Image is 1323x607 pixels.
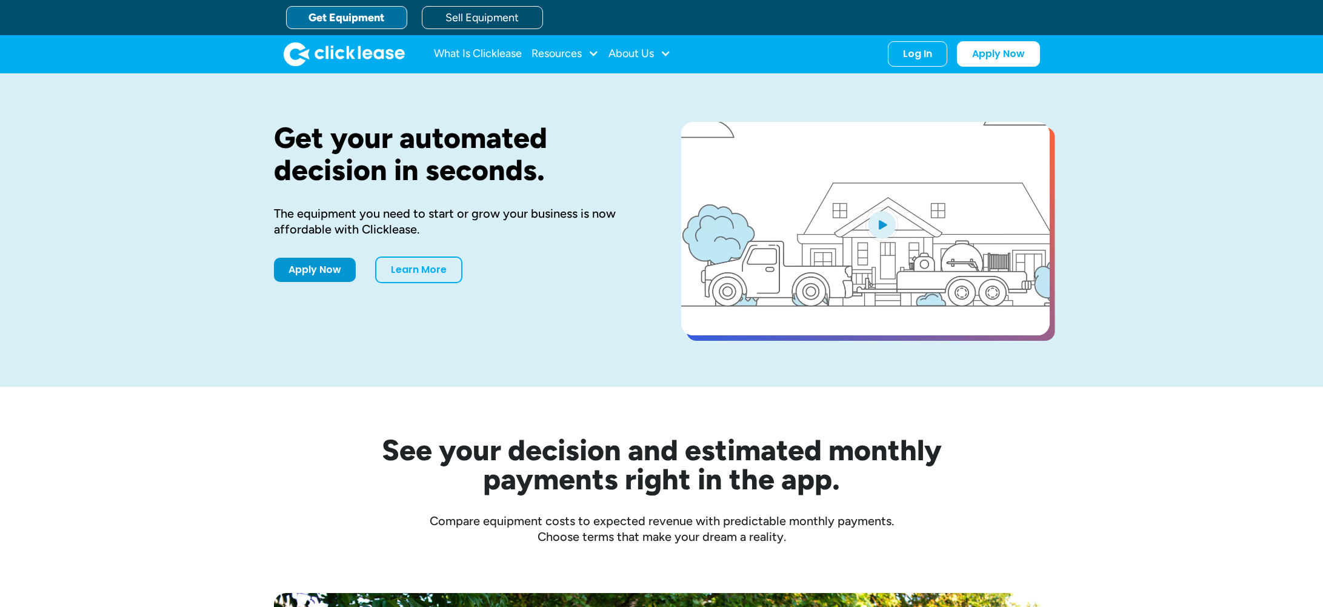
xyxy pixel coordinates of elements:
[375,257,462,283] a: Learn More
[274,513,1050,545] div: Compare equipment costs to expected revenue with predictable monthly payments. Choose terms that ...
[274,122,642,186] h1: Get your automated decision in seconds.
[681,122,1050,335] a: open lightbox
[284,42,405,66] a: home
[286,6,407,29] a: Get Equipment
[903,48,932,60] div: Log In
[274,258,356,282] a: Apply Now
[422,6,543,29] a: Sell Equipment
[434,42,522,66] a: What Is Clicklease
[274,206,642,237] div: The equipment you need to start or grow your business is now affordable with Clicklease.
[608,42,671,66] div: About Us
[322,435,1001,494] h2: See your decision and estimated monthly payments right in the app.
[865,207,898,241] img: Blue play button logo on a light blue circular background
[957,41,1040,67] a: Apply Now
[284,42,405,66] img: Clicklease logo
[532,42,599,66] div: Resources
